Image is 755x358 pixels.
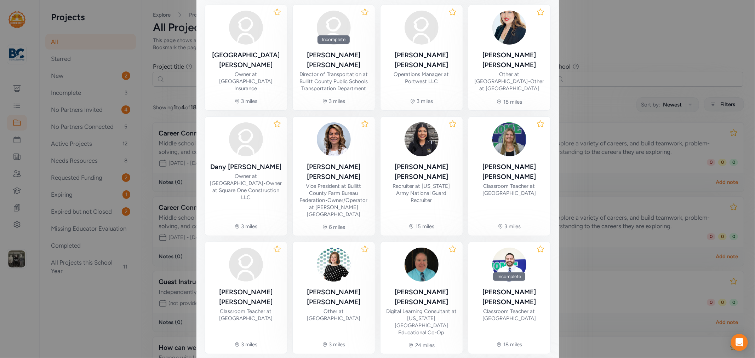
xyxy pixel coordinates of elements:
[298,183,369,218] div: Vice President at Bullitt County Farm Bureau Federation Owner/Operator at [PERSON_NAME][GEOGRAPHI...
[210,173,282,201] div: Owner at [GEOGRAPHIC_DATA] Owner at Square One Construction LLC
[317,122,351,156] img: 7waEFNlYTQiUb9c9WyYO
[317,248,351,282] img: L0T4gwDmRamowUAsDkZN
[503,98,522,105] div: 18 miles
[229,248,263,282] img: avatar38fbb18c.svg
[474,71,545,92] div: Other at [GEOGRAPHIC_DATA] Other at [GEOGRAPHIC_DATA]
[329,341,345,348] div: 3 miles
[318,35,350,44] div: Incomplete
[329,98,345,105] div: 3 miles
[298,71,369,92] div: Director of Transportation at Bullitt County Public Schools Transportation Department
[386,183,457,204] div: Recruiter at [US_STATE] Army National Guard Recruiter
[492,248,526,282] img: 83Nfn7VJSQuo1KjdHEdZ
[492,122,526,156] img: CcSg2chRTu6Dh2RwuTKu
[405,248,439,282] img: Dtz8vhSQpGZvbmxDfeF8
[528,78,530,85] span: •
[229,122,263,156] img: avatar38fbb18c.svg
[298,162,369,182] div: [PERSON_NAME] [PERSON_NAME]
[474,162,545,182] div: [PERSON_NAME] [PERSON_NAME]
[325,197,328,203] span: •
[492,11,526,45] img: 6c0qXJlTTfKoBgjjQtdr
[241,223,258,230] div: 3 miles
[416,223,434,230] div: 15 miles
[474,183,545,197] div: Classroom Teacher at [GEOGRAPHIC_DATA]
[474,287,545,307] div: [PERSON_NAME] [PERSON_NAME]
[229,11,263,45] img: avatar38fbb18c.svg
[731,334,748,351] div: Open Intercom Messenger
[211,287,281,307] div: [PERSON_NAME] [PERSON_NAME]
[386,287,457,307] div: [PERSON_NAME] [PERSON_NAME]
[298,50,369,70] div: [PERSON_NAME] [PERSON_NAME]
[474,308,545,322] div: Classroom Teacher at [GEOGRAPHIC_DATA]
[405,122,439,156] img: lNjcd9myQxKpITRSOl6D
[493,272,525,281] div: Incomplete
[211,50,281,70] div: [GEOGRAPHIC_DATA] [PERSON_NAME]
[317,11,351,45] img: avatar38fbb18c.svg
[474,50,545,70] div: [PERSON_NAME] [PERSON_NAME]
[505,223,521,230] div: 3 miles
[298,287,369,307] div: [PERSON_NAME] [PERSON_NAME]
[386,308,457,336] div: Digital Learning Consultant at [US_STATE][GEOGRAPHIC_DATA] Educational Co-Op
[241,98,258,105] div: 3 miles
[329,224,345,231] div: 6 miles
[417,98,433,105] div: 3 miles
[211,308,281,322] div: Classroom Teacher at [GEOGRAPHIC_DATA]
[386,162,457,182] div: [PERSON_NAME] [PERSON_NAME]
[241,341,258,348] div: 3 miles
[415,342,435,349] div: 24 miles
[210,162,281,172] div: Dany [PERSON_NAME]
[386,71,457,85] div: Operations Manager at Portwest LLC
[386,50,457,70] div: [PERSON_NAME] [PERSON_NAME]
[298,308,369,322] div: Other at [GEOGRAPHIC_DATA]
[503,341,522,348] div: 18 miles
[405,11,439,45] img: avatar38fbb18c.svg
[211,71,281,92] div: Owner at [GEOGRAPHIC_DATA] Insurance
[263,180,266,186] span: •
